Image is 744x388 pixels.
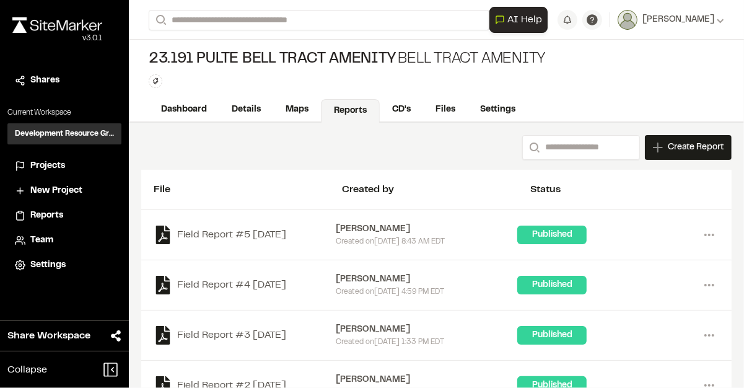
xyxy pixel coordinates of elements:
div: File [154,182,342,197]
a: Field Report #3 [DATE] [154,326,336,345]
div: Bell Tract Amenity [149,50,545,69]
div: Created by [342,182,530,197]
span: Projects [30,159,65,173]
span: Share Workspace [7,328,90,343]
div: Oh geez...please don't... [12,33,102,44]
div: Published [517,326,587,345]
div: Status [531,182,719,197]
button: Search [522,135,545,160]
span: Team [30,234,53,247]
a: Field Report #5 [DATE] [154,226,336,244]
a: CD's [380,98,423,121]
button: Open AI Assistant [489,7,548,33]
a: Projects [15,159,114,173]
div: [PERSON_NAME] [336,373,518,387]
a: Maps [273,98,321,121]
img: rebrand.png [12,17,102,33]
div: Open AI Assistant [489,7,553,33]
span: Shares [30,74,59,87]
a: Shares [15,74,114,87]
div: [PERSON_NAME] [336,273,518,286]
a: Files [423,98,468,121]
a: Details [219,98,273,121]
button: Edit Tags [149,74,162,88]
span: New Project [30,184,82,198]
span: [PERSON_NAME] [642,13,714,27]
span: Settings [30,258,66,272]
button: Search [149,10,171,30]
a: Settings [15,258,114,272]
span: AI Help [507,12,542,27]
div: Created on [DATE] 8:43 AM EDT [336,236,518,247]
a: Team [15,234,114,247]
div: [PERSON_NAME] [336,323,518,337]
div: Published [517,276,587,294]
h3: Development Resource Group [15,128,114,139]
a: New Project [15,184,114,198]
p: Current Workspace [7,107,121,118]
a: Field Report #4 [DATE] [154,276,336,294]
div: Created on [DATE] 1:33 PM EDT [336,337,518,348]
a: Dashboard [149,98,219,121]
a: Reports [15,209,114,223]
span: Collapse [7,363,47,377]
a: Reports [321,99,380,123]
span: Create Report [668,141,724,154]
div: Created on [DATE] 4:59 PM EDT [336,286,518,298]
span: 23.191 Pulte Bell Tract Amenity [149,50,396,69]
span: Reports [30,209,63,223]
a: Settings [468,98,528,121]
button: [PERSON_NAME] [618,10,724,30]
div: Published [517,226,587,244]
div: [PERSON_NAME] [336,223,518,236]
img: User [618,10,637,30]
